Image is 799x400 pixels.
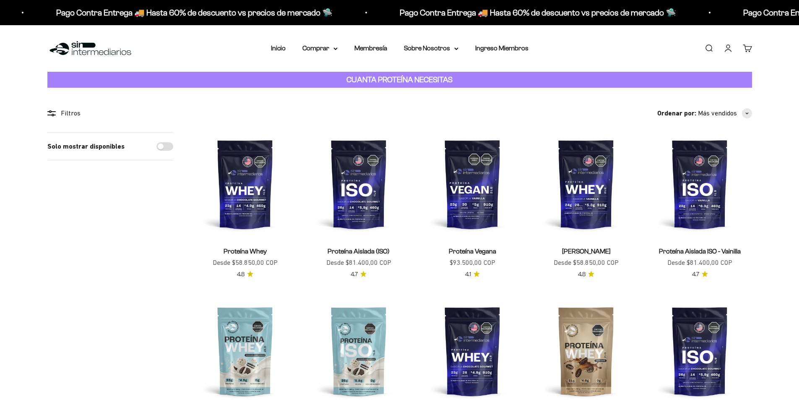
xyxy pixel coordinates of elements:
[237,270,245,279] span: 4.8
[397,6,673,19] p: Pago Contra Entrega 🚚 Hasta 60% de descuento vs precios de mercado 🛸
[578,270,586,279] span: 4.8
[657,108,696,119] span: Ordenar por:
[450,257,495,268] sale-price: $93.500,00 COP
[47,141,125,152] label: Solo mostrar disponibles
[554,257,619,268] sale-price: Desde $58.850,00 COP
[351,270,367,279] a: 4.74.7 de 5.0 estrellas
[326,257,391,268] sale-price: Desde $81.400,00 COP
[213,257,278,268] sale-price: Desde $58.850,00 COP
[354,44,387,52] a: Membresía
[237,270,253,279] a: 4.84.8 de 5.0 estrellas
[465,270,471,279] span: 4.1
[224,248,267,255] a: Proteína Whey
[302,43,338,54] summary: Comprar
[47,108,173,119] div: Filtros
[578,270,594,279] a: 4.84.8 de 5.0 estrellas
[465,270,480,279] a: 4.14.1 de 5.0 estrellas
[271,44,286,52] a: Inicio
[698,108,752,119] button: Más vendidos
[692,270,708,279] a: 4.74.7 de 5.0 estrellas
[404,43,458,54] summary: Sobre Nosotros
[53,6,330,19] p: Pago Contra Entrega 🚚 Hasta 60% de descuento vs precios de mercado 🛸
[667,257,732,268] sale-price: Desde $81.400,00 COP
[562,248,611,255] a: [PERSON_NAME]
[449,248,496,255] a: Proteína Vegana
[475,44,528,52] a: Ingreso Miembros
[346,75,453,84] strong: CUANTA PROTEÍNA NECESITAS
[351,270,358,279] span: 4.7
[698,108,737,119] span: Más vendidos
[659,248,741,255] a: Proteína Aislada ISO - Vainilla
[328,248,390,255] a: Proteína Aislada (ISO)
[692,270,699,279] span: 4.7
